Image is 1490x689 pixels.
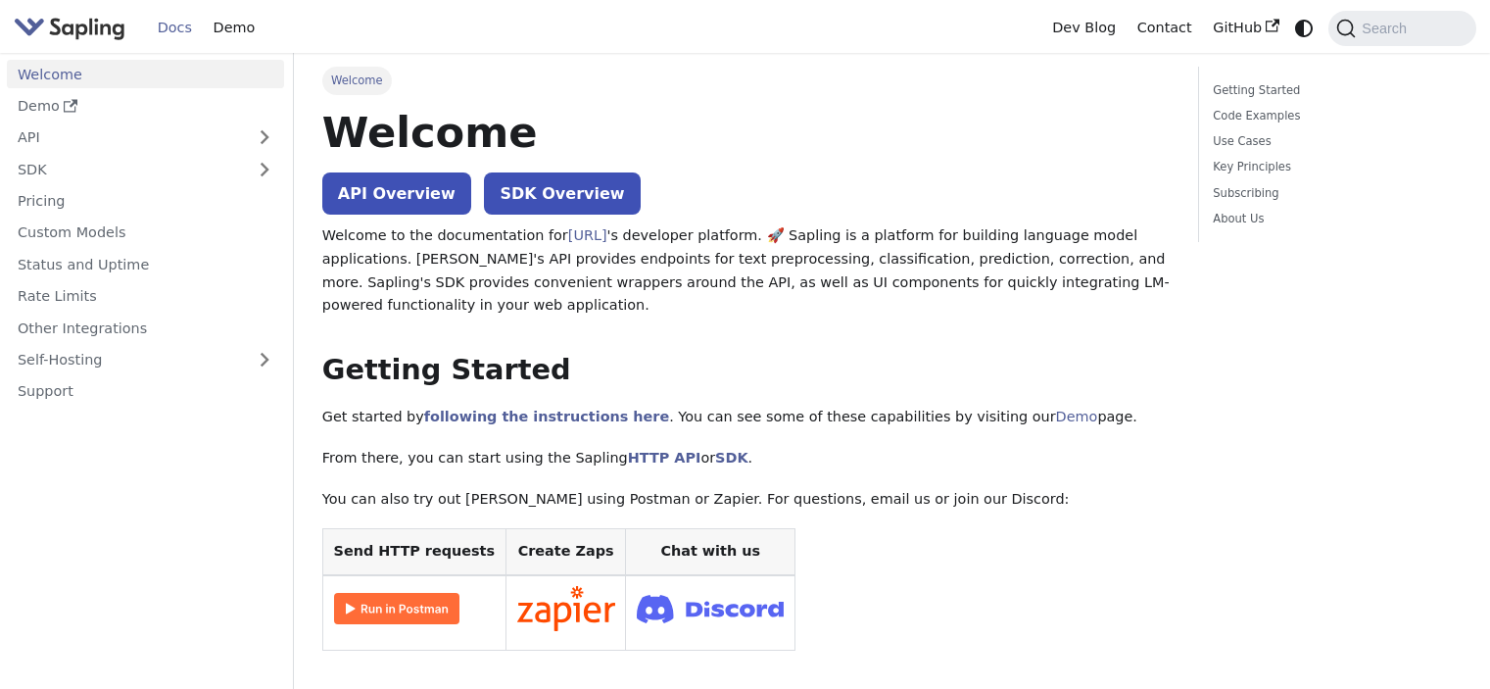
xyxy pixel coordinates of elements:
[1056,409,1098,424] a: Demo
[7,123,245,152] a: API
[147,13,203,43] a: Docs
[245,155,284,183] button: Expand sidebar category 'SDK'
[1213,81,1455,100] a: Getting Started
[334,593,459,624] img: Run in Postman
[322,488,1170,512] p: You can also try out [PERSON_NAME] using Postman or Zapier. For questions, email us or join our D...
[203,13,265,43] a: Demo
[7,282,284,311] a: Rate Limits
[7,314,284,342] a: Other Integrations
[1213,210,1455,228] a: About Us
[1213,158,1455,176] a: Key Principles
[628,450,701,466] a: HTTP API
[424,409,669,424] a: following the instructions here
[322,67,392,94] span: Welcome
[1213,184,1455,203] a: Subscribing
[7,60,284,88] a: Welcome
[322,353,1170,388] h2: Getting Started
[7,250,284,278] a: Status and Uptime
[7,219,284,247] a: Custom Models
[1127,13,1203,43] a: Contact
[1290,14,1319,42] button: Switch between dark and light mode (currently system mode)
[505,529,626,575] th: Create Zaps
[1328,11,1475,46] button: Search (Command+K)
[637,589,784,629] img: Join Discord
[322,529,505,575] th: Send HTTP requests
[7,346,284,374] a: Self-Hosting
[322,106,1170,159] h1: Welcome
[322,67,1170,94] nav: Breadcrumbs
[14,14,125,42] img: Sapling.ai
[322,224,1170,318] p: Welcome to the documentation for 's developer platform. 🚀 Sapling is a platform for building lang...
[1041,13,1126,43] a: Dev Blog
[245,123,284,152] button: Expand sidebar category 'API'
[7,377,284,406] a: Support
[7,155,245,183] a: SDK
[484,172,640,215] a: SDK Overview
[1356,21,1418,36] span: Search
[14,14,132,42] a: Sapling.aiSapling.ai
[322,447,1170,470] p: From there, you can start using the Sapling or .
[626,529,795,575] th: Chat with us
[322,406,1170,429] p: Get started by . You can see some of these capabilities by visiting our page.
[568,227,607,243] a: [URL]
[7,187,284,216] a: Pricing
[715,450,747,466] a: SDK
[1202,13,1289,43] a: GitHub
[322,172,471,215] a: API Overview
[7,92,284,121] a: Demo
[1213,132,1455,151] a: Use Cases
[1213,107,1455,125] a: Code Examples
[517,586,615,631] img: Connect in Zapier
